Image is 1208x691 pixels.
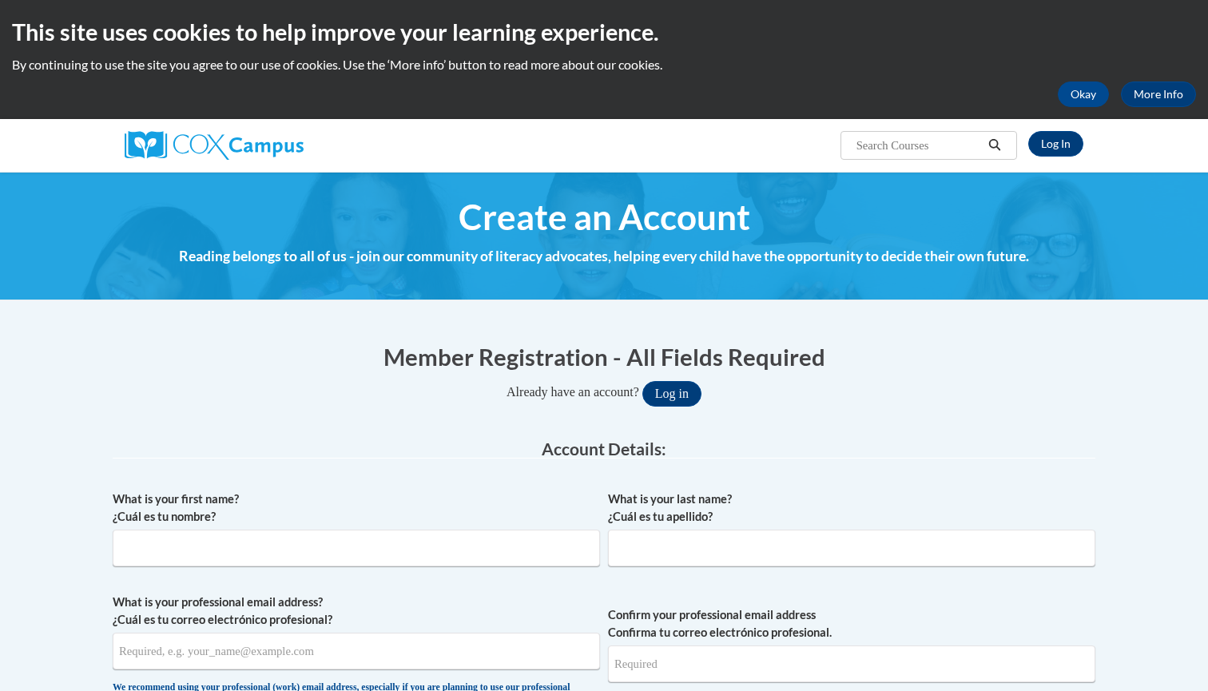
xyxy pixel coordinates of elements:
h2: This site uses cookies to help improve your learning experience. [12,16,1196,48]
label: What is your first name? ¿Cuál es tu nombre? [113,490,600,526]
button: Search [983,136,1007,155]
a: Log In [1028,131,1083,157]
input: Required [608,645,1095,682]
input: Metadata input [608,530,1095,566]
label: What is your professional email address? ¿Cuál es tu correo electrónico profesional? [113,594,600,629]
h4: Reading belongs to all of us - join our community of literacy advocates, helping every child have... [113,246,1095,267]
input: Search Courses [855,136,983,155]
p: By continuing to use the site you agree to our use of cookies. Use the ‘More info’ button to read... [12,56,1196,73]
span: Create an Account [459,196,750,238]
span: Account Details: [542,439,666,459]
button: Log in [642,381,701,407]
label: Confirm your professional email address Confirma tu correo electrónico profesional. [608,606,1095,641]
h1: Member Registration - All Fields Required [113,340,1095,373]
img: Cox Campus [125,131,304,160]
span: Already have an account? [507,385,639,399]
a: More Info [1121,81,1196,107]
input: Metadata input [113,633,600,669]
button: Okay [1058,81,1109,107]
label: What is your last name? ¿Cuál es tu apellido? [608,490,1095,526]
input: Metadata input [113,530,600,566]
